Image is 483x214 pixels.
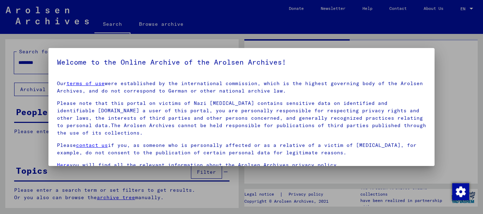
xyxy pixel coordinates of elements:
img: Change consent [452,183,469,200]
h5: Welcome to the Online Archive of the Arolsen Archives! [57,57,426,68]
p: Our were established by the international commission, which is the highest governing body of the ... [57,80,426,95]
a: terms of use [66,80,105,87]
div: Change consent [452,183,469,200]
a: contact us [76,142,108,148]
p: you will find all the relevant information about the Arolsen Archives privacy policy. [57,161,426,169]
p: Please if you, as someone who is personally affected or as a relative of a victim of [MEDICAL_DAT... [57,142,426,156]
p: Please note that this portal on victims of Nazi [MEDICAL_DATA] contains sensitive data on identif... [57,100,426,137]
a: Here [57,162,70,168]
